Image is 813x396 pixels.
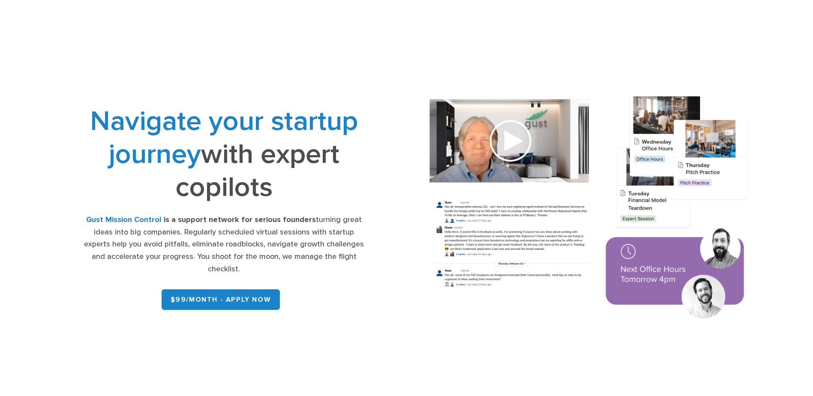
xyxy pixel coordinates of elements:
[413,83,765,335] img: Composition of calendar events, a video call presentation, and chat rooms
[162,289,280,310] a: $99/month - APPLY NOW
[84,214,365,276] div: turning great ideas into big companies. Regularly scheduled virtual sessions with startup experts...
[90,105,358,171] span: Navigate your startup journey
[164,215,316,224] strong: is a support network for serious founders
[84,105,365,204] h1: with expert copilots
[86,215,162,224] strong: Gust Mission Control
